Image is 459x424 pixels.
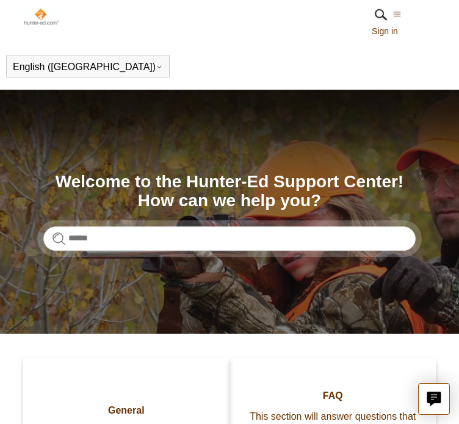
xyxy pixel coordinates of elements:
[42,403,211,418] span: General
[372,5,390,24] img: 01HZPCYR30PPJAEEB9XZ5RGHQY
[418,383,450,415] button: Live chat
[13,62,163,73] button: English ([GEOGRAPHIC_DATA])
[43,173,416,210] h1: Welcome to the Hunter-Ed Support Center! How can we help you?
[248,389,417,403] span: FAQ
[393,9,401,20] button: Toggle navigation menu
[372,25,410,38] a: Sign in
[43,226,416,251] input: Search
[23,7,60,26] img: Hunter-Ed Help Center home page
